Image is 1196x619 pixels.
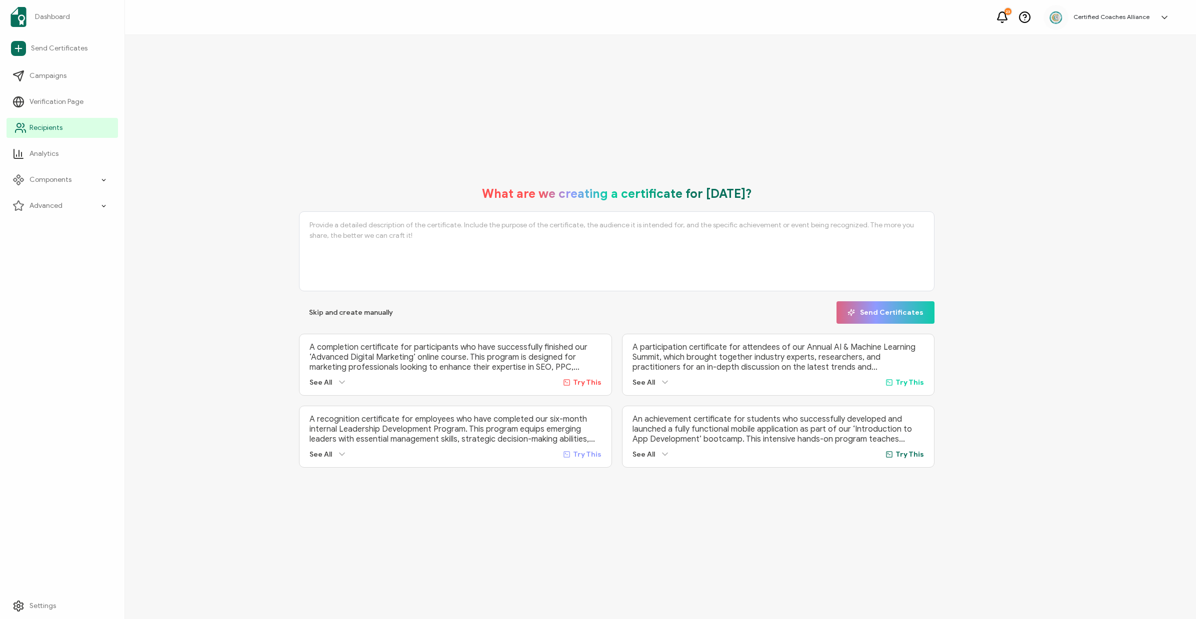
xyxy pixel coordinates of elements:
a: Recipients [6,118,118,138]
span: Settings [29,601,56,611]
span: See All [309,378,332,387]
a: Campaigns [6,66,118,86]
img: 2aa27aa7-df99-43f9-bc54-4d90c804c2bd.png [1048,10,1063,25]
span: See All [309,450,332,459]
span: Try This [573,450,601,459]
span: Verification Page [29,97,83,107]
span: Dashboard [35,12,70,22]
span: See All [632,450,655,459]
h5: Certified Coaches Alliance [1073,13,1149,20]
img: sertifier-logomark-colored.svg [10,7,26,27]
p: A participation certificate for attendees of our Annual AI & Machine Learning Summit, which broug... [632,342,924,372]
span: Advanced [29,201,62,211]
span: Recipients [29,123,62,133]
span: Components [29,175,71,185]
span: Analytics [29,149,58,159]
p: A completion certificate for participants who have successfully finished our ‘Advanced Digital Ma... [309,342,601,372]
p: A recognition certificate for employees who have completed our six-month internal Leadership Deve... [309,414,601,444]
a: Analytics [6,144,118,164]
h1: What are we creating a certificate for [DATE]? [482,186,752,201]
span: Try This [895,450,924,459]
div: 23 [1004,8,1011,15]
span: See All [632,378,655,387]
a: Settings [6,596,118,616]
span: Try This [573,378,601,387]
a: Dashboard [6,3,118,31]
p: An achievement certificate for students who successfully developed and launched a fully functiona... [632,414,924,444]
span: Try This [895,378,924,387]
a: Verification Page [6,92,118,112]
span: Campaigns [29,71,66,81]
button: Send Certificates [836,301,934,324]
span: Send Certificates [847,309,923,316]
span: Skip and create manually [309,309,393,316]
span: Send Certificates [31,43,87,53]
a: Send Certificates [6,37,118,60]
button: Skip and create manually [299,301,403,324]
